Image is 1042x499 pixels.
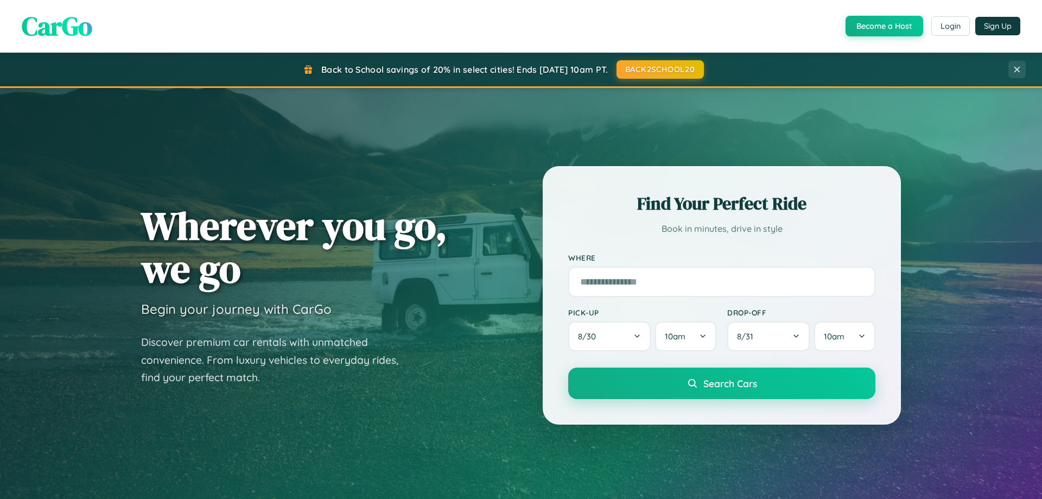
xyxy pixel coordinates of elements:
button: Search Cars [568,368,875,399]
span: 10am [665,331,685,342]
span: 10am [824,331,844,342]
button: Login [931,16,970,36]
h1: Wherever you go, we go [141,204,447,290]
span: 8 / 30 [578,331,601,342]
button: 8/31 [727,321,810,351]
button: 8/30 [568,321,651,351]
label: Where [568,253,875,262]
span: Back to School savings of 20% in select cities! Ends [DATE] 10am PT. [321,64,608,75]
button: Become a Host [846,16,923,36]
h2: Find Your Perfect Ride [568,192,875,216]
button: 10am [655,321,716,351]
p: Book in minutes, drive in style [568,221,875,237]
button: BACK2SCHOOL20 [617,60,704,79]
h3: Begin your journey with CarGo [141,301,332,317]
label: Pick-up [568,308,716,317]
button: 10am [814,321,875,351]
p: Discover premium car rentals with unmatched convenience. From luxury vehicles to everyday rides, ... [141,333,412,387]
span: 8 / 31 [737,331,759,342]
label: Drop-off [727,308,875,317]
span: Search Cars [703,377,757,389]
button: Sign Up [975,17,1020,35]
span: CarGo [22,8,92,44]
